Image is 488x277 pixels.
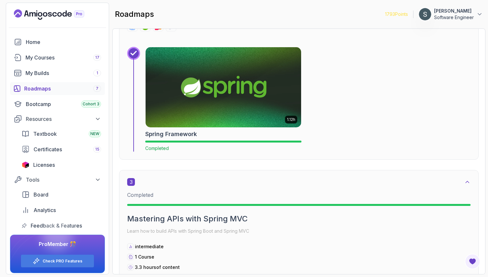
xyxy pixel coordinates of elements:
h2: Mastering APIs with Spring MVC [127,214,471,224]
button: Check PRO Features [21,254,94,268]
span: 15 [95,147,99,152]
h2: Spring Framework [145,130,197,139]
span: Feedback & Features [31,222,82,229]
span: 3 [127,178,135,186]
p: 1793 Points [385,11,408,17]
span: Certificates [34,145,62,153]
div: Home [26,38,101,46]
span: Cohort 3 [83,101,99,107]
p: Software Engineer [434,14,474,21]
p: 3.3 hours of content [135,264,180,271]
a: board [18,188,105,201]
a: builds [10,67,105,80]
div: Tools [26,176,101,184]
span: NEW [90,131,99,136]
a: textbook [18,127,105,140]
div: My Courses [25,54,101,61]
img: jetbrains icon [22,162,29,168]
span: 7 [96,86,98,91]
div: Resources [26,115,101,123]
span: 1 [97,70,98,76]
a: home [10,36,105,48]
a: courses [10,51,105,64]
div: Roadmaps [24,85,101,92]
p: intermediate [135,243,164,250]
a: feedback [18,219,105,232]
img: user profile image [419,8,431,20]
a: Landing page [14,9,99,20]
img: Spring Framework card [142,45,305,129]
p: [PERSON_NAME] [434,8,474,14]
div: My Builds [25,69,101,77]
a: Check PRO Features [43,259,82,264]
button: Resources [10,113,105,125]
p: Learn how to build APIs with Spring Boot and Spring MVC [127,227,471,236]
span: Board [34,191,48,198]
div: Bootcamp [26,100,101,108]
a: bootcamp [10,98,105,111]
a: licenses [18,158,105,171]
span: Textbook [33,130,57,138]
button: Open Feedback Button [465,254,480,269]
span: 1 Course [135,254,154,260]
span: Completed [127,192,153,198]
a: certificates [18,143,105,156]
span: Completed [145,145,169,151]
a: roadmaps [10,82,105,95]
h2: roadmaps [115,9,154,19]
a: Spring Framework card1.12hSpring FrameworkCompleted [145,47,301,152]
button: Tools [10,174,105,186]
a: analytics [18,204,105,217]
button: user profile image[PERSON_NAME]Software Engineer [419,8,483,21]
span: Licenses [33,161,55,169]
span: 17 [95,55,99,60]
p: 1.12h [287,117,295,122]
span: Analytics [34,206,56,214]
